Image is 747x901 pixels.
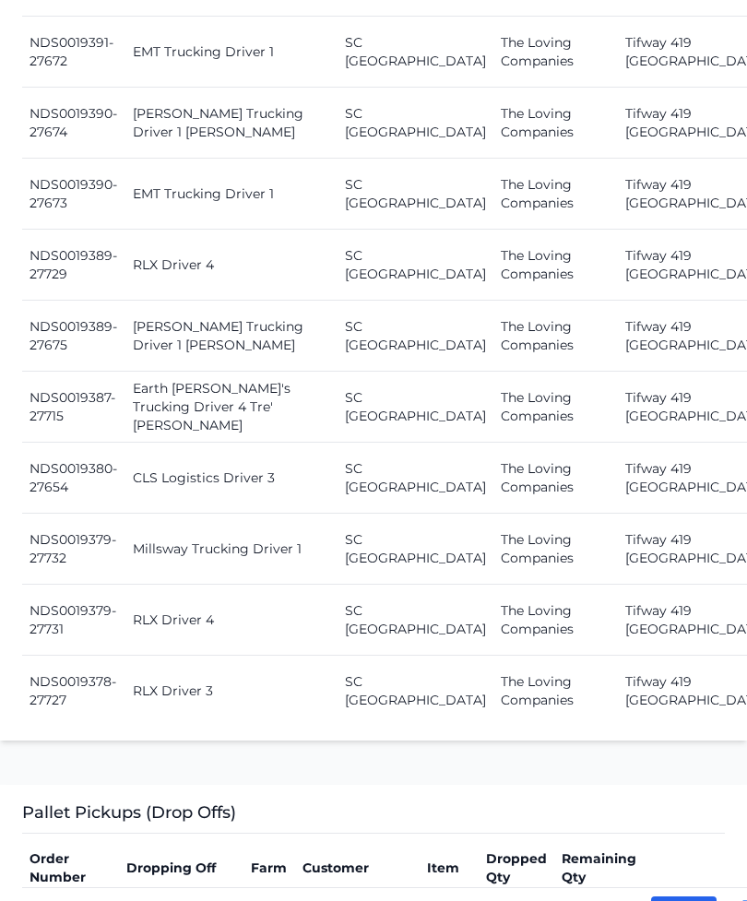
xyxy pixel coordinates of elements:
td: [PERSON_NAME] Trucking Driver 1 [PERSON_NAME] [125,89,338,160]
th: Farm [243,849,295,889]
td: SC [GEOGRAPHIC_DATA] [338,231,493,302]
th: Order Number [22,849,119,889]
td: NDS0019379-27732 [22,515,125,586]
td: SC [GEOGRAPHIC_DATA] [338,515,493,586]
td: SC [GEOGRAPHIC_DATA] [338,373,493,444]
td: The Loving Companies [493,160,618,231]
td: EMT Trucking Driver 1 [125,160,338,231]
td: The Loving Companies [493,18,618,89]
h3: Pallet Pickups (Drop Offs) [22,800,725,835]
td: The Loving Companies [493,373,618,444]
th: Dropping Off [119,849,243,889]
td: NDS0019379-27731 [22,586,125,657]
th: Customer [295,849,420,889]
td: SC [GEOGRAPHIC_DATA] [338,18,493,89]
td: The Loving Companies [493,586,618,657]
td: The Loving Companies [493,89,618,160]
td: The Loving Companies [493,444,618,515]
td: SC [GEOGRAPHIC_DATA] [338,444,493,515]
td: CLS Logistics Driver 3 [125,444,338,515]
td: The Loving Companies [493,515,618,586]
th: Item [420,849,479,889]
td: NDS0019391-27672 [22,18,125,89]
td: SC [GEOGRAPHIC_DATA] [338,586,493,657]
td: EMT Trucking Driver 1 [125,18,338,89]
td: The Loving Companies [493,657,618,728]
td: The Loving Companies [493,231,618,302]
th: Dropped Qty [479,849,554,889]
td: NDS0019390-27673 [22,160,125,231]
td: SC [GEOGRAPHIC_DATA] [338,89,493,160]
td: SC [GEOGRAPHIC_DATA] [338,302,493,373]
td: SC [GEOGRAPHIC_DATA] [338,160,493,231]
td: NDS0019390-27674 [22,89,125,160]
td: SC [GEOGRAPHIC_DATA] [338,657,493,728]
td: NDS0019389-27675 [22,302,125,373]
td: The Loving Companies [493,302,618,373]
td: [PERSON_NAME] Trucking Driver 1 [PERSON_NAME] [125,302,338,373]
td: NDS0019380-27654 [22,444,125,515]
td: RLX Driver 4 [125,586,338,657]
td: NDS0019387-27715 [22,373,125,444]
td: Millsway Trucking Driver 1 [125,515,338,586]
td: Earth [PERSON_NAME]'s Trucking Driver 4 Tre' [PERSON_NAME] [125,373,338,444]
th: Remaining Qty [554,849,644,889]
td: NDS0019378-27727 [22,657,125,728]
td: RLX Driver 4 [125,231,338,302]
td: NDS0019389-27729 [22,231,125,302]
td: RLX Driver 3 [125,657,338,728]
